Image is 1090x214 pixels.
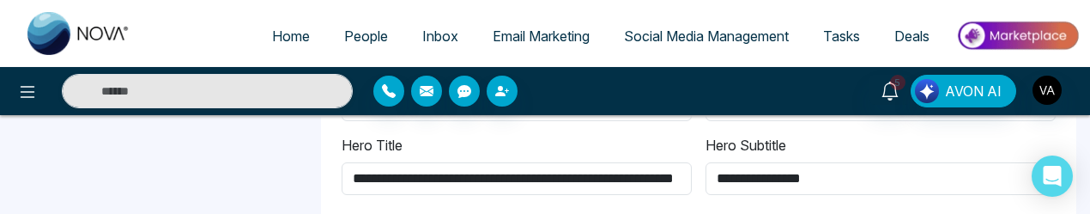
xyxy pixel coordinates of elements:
span: 5 [890,75,905,90]
img: User Avatar [1032,76,1062,105]
label: Hero Title [342,135,403,156]
a: Home [255,20,327,52]
img: Market-place.gif [955,16,1080,55]
a: Inbox [405,20,475,52]
span: Inbox [422,28,458,45]
label: Hero Subtitle [705,135,786,156]
a: Social Media Management [607,20,806,52]
a: 5 [869,75,911,105]
a: Deals [877,20,947,52]
a: People [327,20,405,52]
a: Email Marketing [475,20,607,52]
span: Email Marketing [493,28,590,45]
span: AVON AI [945,81,1002,101]
button: AVON AI [911,75,1016,107]
span: People [344,28,388,45]
span: Tasks [823,28,860,45]
span: Social Media Management [624,28,789,45]
a: Tasks [806,20,877,52]
span: Home [272,28,310,45]
img: Nova CRM Logo [27,12,130,55]
div: Open Intercom Messenger [1032,156,1073,197]
img: Lead Flow [915,79,939,103]
span: Deals [894,28,930,45]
